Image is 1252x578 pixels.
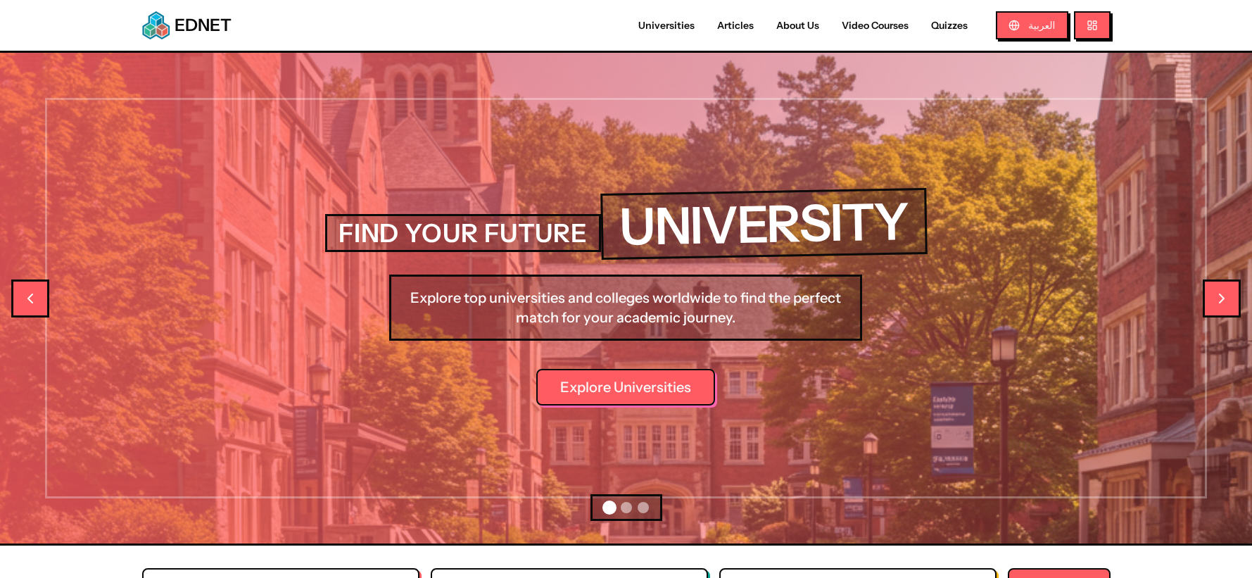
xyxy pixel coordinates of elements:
a: Quizzes [920,18,979,33]
span: EDNET [175,14,232,37]
button: Go to slide 3 [638,502,649,513]
img: EDNET [142,11,170,39]
h1: UNIVERSITY [600,188,928,260]
a: Universities [627,18,706,33]
button: Go to slide 2 [621,502,632,513]
a: EDNETEDNET [142,11,232,39]
a: Articles [706,18,765,33]
a: Video Courses [830,18,920,33]
h2: FIND YOUR FUTURE [325,214,601,252]
p: Explore top universities and colleges worldwide to find the perfect match for your academic journey. [389,275,862,341]
button: Previous slide [11,279,49,318]
a: Explore Universities [536,369,715,406]
button: Go to slide 1 [602,501,616,515]
button: Next slide [1203,279,1241,318]
a: About Us [765,18,830,33]
button: العربية [996,11,1068,39]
